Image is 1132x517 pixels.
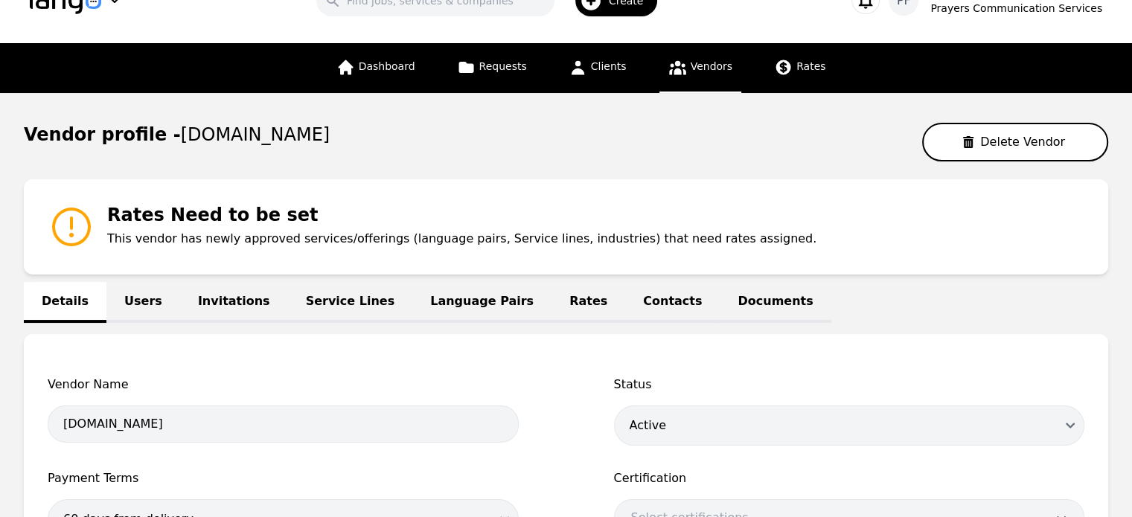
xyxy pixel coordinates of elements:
span: Vendor Name [48,376,519,394]
span: Vendors [691,60,732,72]
a: Requests [448,43,536,93]
a: Contacts [625,282,720,323]
a: Users [106,282,180,323]
a: Clients [560,43,636,93]
button: Delete Vendor [922,123,1108,161]
span: Status [614,376,1085,394]
span: Rates [796,60,825,72]
span: [DOMAIN_NAME] [181,124,330,145]
span: Requests [479,60,527,72]
a: Dashboard [327,43,424,93]
a: Rates [765,43,834,93]
input: Vendor name [48,405,519,443]
a: Invitations [180,282,288,323]
div: Prayers Communication Services [930,1,1102,16]
a: Vendors [659,43,741,93]
span: Dashboard [359,60,415,72]
h4: Rates Need to be set [107,203,816,227]
a: Service Lines [288,282,413,323]
span: Clients [591,60,627,72]
a: Language Pairs [412,282,551,323]
span: Payment Terms [48,469,519,487]
label: Certification [614,469,1085,487]
a: Rates [551,282,625,323]
p: This vendor has newly approved services/offerings (language pairs, Service lines, industries) tha... [107,230,816,248]
h1: Vendor profile - [24,124,330,145]
a: Documents [720,282,831,323]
